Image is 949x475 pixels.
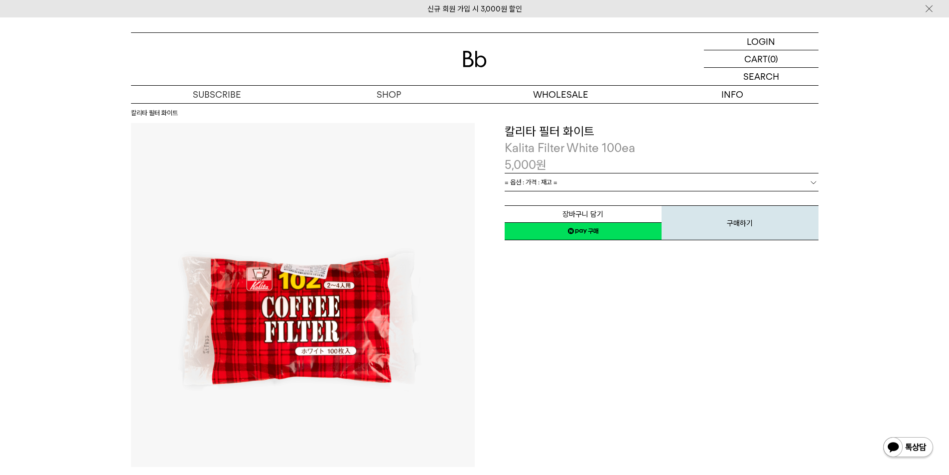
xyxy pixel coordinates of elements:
[131,86,303,103] a: SUBSCRIBE
[505,157,546,173] p: 5,000
[747,33,775,50] p: LOGIN
[475,86,647,103] p: WHOLESALE
[303,86,475,103] a: SHOP
[505,173,557,191] span: = 옵션 : 가격 : 재고 =
[131,123,475,467] img: 칼리타 필터 화이트
[882,436,934,460] img: 카카오톡 채널 1:1 채팅 버튼
[704,50,818,68] a: CART (0)
[744,50,768,67] p: CART
[536,158,546,172] span: 원
[505,140,818,157] p: Kalita Filter White 100ea
[505,123,818,140] h3: 칼리타 필터 화이트
[743,68,779,85] p: SEARCH
[427,4,522,13] a: 신규 회원 가입 시 3,000원 할인
[768,50,778,67] p: (0)
[505,222,662,240] a: 새창
[131,108,178,118] li: 칼리타 필터 화이트
[463,51,487,67] img: 로고
[662,205,818,240] button: 구매하기
[704,33,818,50] a: LOGIN
[647,86,818,103] p: INFO
[505,205,662,223] button: 장바구니 담기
